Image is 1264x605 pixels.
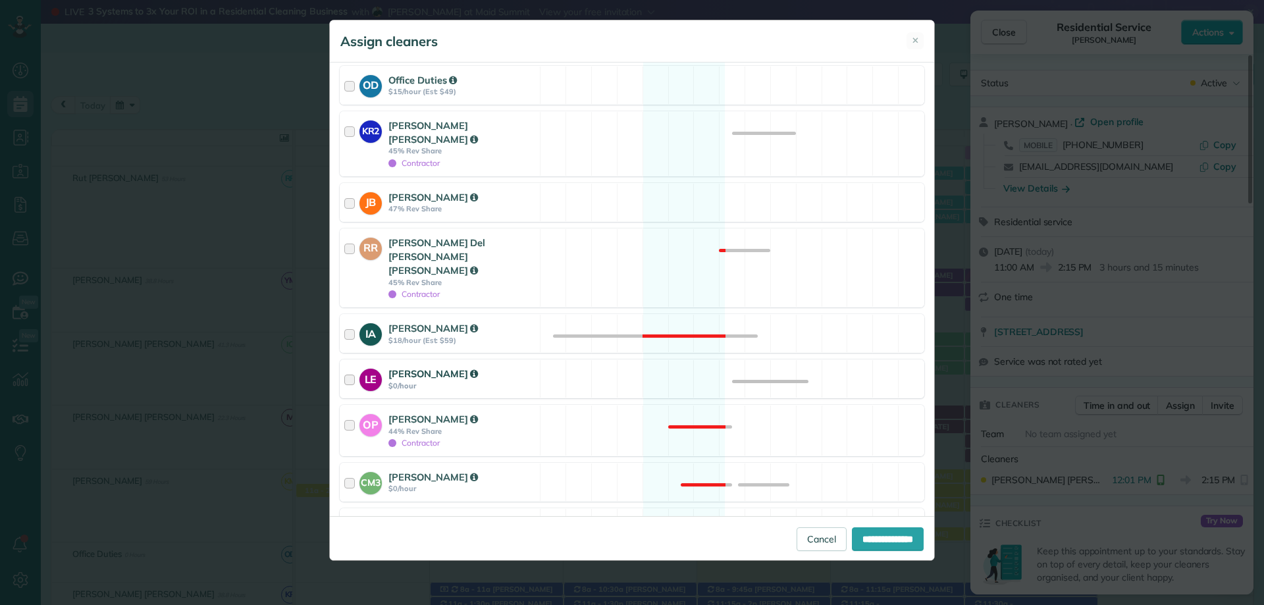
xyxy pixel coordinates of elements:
strong: [PERSON_NAME] [388,471,478,483]
strong: $18/hour (Est: $59) [388,336,536,345]
strong: KR2 [359,120,382,138]
strong: CM3 [359,472,382,490]
strong: $0/hour [388,484,536,493]
strong: JB [359,192,382,211]
strong: OP [359,414,382,433]
span: Contractor [388,438,440,448]
strong: [PERSON_NAME] [388,367,478,380]
strong: $0/hour [388,381,536,390]
strong: [PERSON_NAME] [388,413,478,425]
strong: OD [359,75,382,93]
strong: 45% Rev Share [388,278,536,287]
strong: RR [359,238,382,256]
strong: Office Duties [388,74,457,86]
strong: [PERSON_NAME] Del [PERSON_NAME] [PERSON_NAME] [388,236,485,277]
h5: Assign cleaners [340,32,438,51]
strong: [PERSON_NAME] [388,322,478,334]
span: ✕ [912,34,919,47]
strong: 44% Rev Share [388,427,536,436]
a: Cancel [797,527,847,551]
strong: LE [359,369,382,387]
strong: 45% Rev Share [388,146,536,155]
strong: 47% Rev Share [388,204,536,213]
span: Contractor [388,289,440,299]
span: Contractor [388,158,440,168]
strong: [PERSON_NAME] [PERSON_NAME] [388,119,478,145]
strong: [PERSON_NAME] [388,191,478,203]
strong: IA [359,323,382,342]
strong: $15/hour (Est: $49) [388,87,536,96]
